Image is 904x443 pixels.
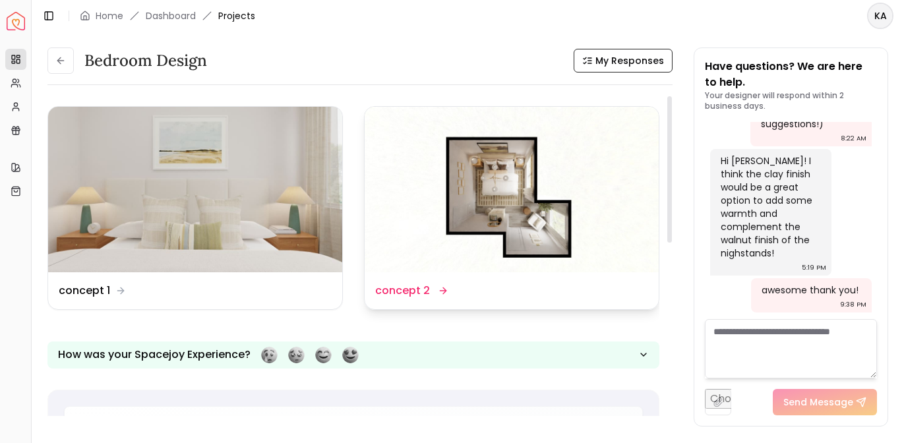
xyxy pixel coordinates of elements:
button: How was your Spacejoy Experience?Feeling terribleFeeling badFeeling goodFeeling awesome [47,341,659,369]
a: concept 1concept 1 [47,106,343,310]
p: Have questions? We are here to help. [705,59,877,90]
dd: concept 1 [59,283,110,299]
img: Spacejoy Logo [7,12,25,30]
dd: concept 2 [375,283,430,299]
span: My Responses [595,54,664,67]
p: How was your Spacejoy Experience? [58,347,251,363]
span: KA [868,4,892,28]
a: Home [96,9,123,22]
div: 5:19 PM [802,261,826,274]
p: Your designer will respond within 2 business days. [705,90,877,111]
img: concept 2 [365,107,659,272]
a: Spacejoy [7,12,25,30]
img: concept 1 [48,107,342,272]
button: My Responses [574,49,673,73]
div: 9:38 PM [840,298,866,311]
span: Projects [218,9,255,22]
div: Hi [PERSON_NAME]! I think the clay finish would be a great option to add some warmth and compleme... [721,154,818,260]
nav: breadcrumb [80,9,255,22]
a: concept 2concept 2 [364,106,659,310]
div: 8:22 AM [841,132,866,145]
button: KA [867,3,893,29]
h3: Bedroom design [84,50,207,71]
a: Dashboard [146,9,196,22]
div: awesome thank you! [762,283,859,297]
